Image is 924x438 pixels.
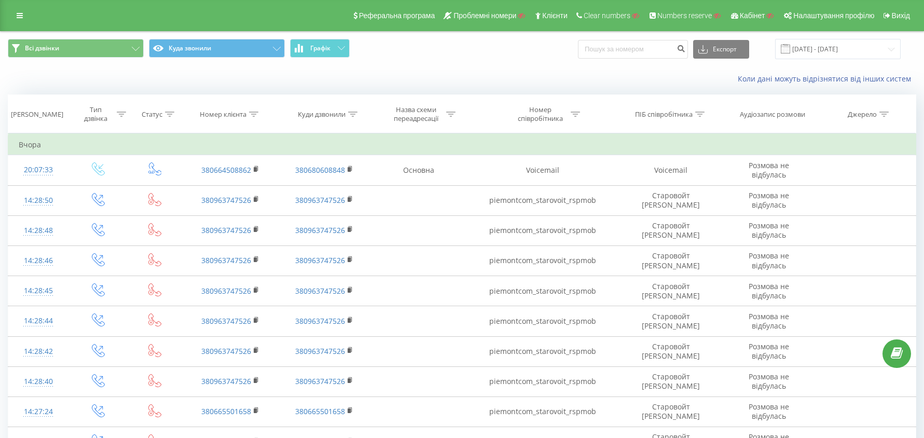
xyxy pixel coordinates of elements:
[453,11,516,20] span: Проблемні номери
[295,195,345,205] a: 380963747526
[467,366,618,396] td: piemontcom_starovoit_rspmob
[295,225,345,235] a: 380963747526
[19,341,58,362] div: 14:28:42
[467,306,618,336] td: piemontcom_starovoit_rspmob
[201,346,251,356] a: 380963747526
[298,110,346,119] div: Куди дзвонили
[290,39,350,58] button: Графік
[749,402,789,421] span: Розмова не відбулась
[738,74,916,84] a: Коли дані можуть відрізнятися вiд інших систем
[657,11,712,20] span: Numbers reserve
[513,105,568,123] div: Номер співробітника
[295,255,345,265] a: 380963747526
[77,105,114,123] div: Тип дзвінка
[467,215,618,245] td: piemontcom_starovoit_rspmob
[542,11,568,20] span: Клієнти
[618,215,723,245] td: Старовойт [PERSON_NAME]
[467,185,618,215] td: piemontcom_starovoit_rspmob
[201,255,251,265] a: 380963747526
[19,311,58,331] div: 14:28:44
[467,245,618,276] td: piemontcom_starovoit_rspmob
[578,40,688,59] input: Пошук за номером
[201,286,251,296] a: 380963747526
[618,306,723,336] td: Старовойт [PERSON_NAME]
[618,185,723,215] td: Старовойт [PERSON_NAME]
[467,396,618,427] td: piemontcom_starovoit_rspmob
[749,190,789,210] span: Розмова не відбулась
[19,221,58,241] div: 14:28:48
[749,341,789,361] span: Розмова не відбулась
[892,11,910,20] span: Вихід
[749,221,789,240] span: Розмова не відбулась
[201,225,251,235] a: 380963747526
[149,39,285,58] button: Куда звонили
[618,276,723,306] td: Старовойт [PERSON_NAME]
[295,376,345,386] a: 380963747526
[201,376,251,386] a: 380963747526
[8,39,144,58] button: Всі дзвінки
[467,336,618,366] td: piemontcom_starovoit_rspmob
[584,11,630,20] span: Clear numbers
[749,372,789,391] span: Розмова не відбулась
[19,190,58,211] div: 14:28:50
[618,366,723,396] td: Старовойт [PERSON_NAME]
[693,40,749,59] button: Експорт
[740,11,765,20] span: Кабінет
[19,251,58,271] div: 14:28:46
[749,281,789,300] span: Розмова не відбулась
[200,110,246,119] div: Номер клієнта
[19,402,58,422] div: 14:27:24
[749,160,789,180] span: Розмова не відбулась
[635,110,693,119] div: ПІБ співробітника
[388,105,444,123] div: Назва схеми переадресації
[740,110,805,119] div: Аудіозапис розмови
[201,165,251,175] a: 380664508862
[359,11,435,20] span: Реферальна програма
[310,45,330,52] span: Графік
[295,286,345,296] a: 380963747526
[25,44,59,52] span: Всі дзвінки
[201,195,251,205] a: 380963747526
[201,316,251,326] a: 380963747526
[618,245,723,276] td: Старовойт [PERSON_NAME]
[749,251,789,270] span: Розмова не відбулась
[369,155,467,185] td: Основна
[142,110,162,119] div: Статус
[19,281,58,301] div: 14:28:45
[19,160,58,180] div: 20:07:33
[467,155,618,185] td: Voicemail
[618,155,723,185] td: Voicemail
[618,336,723,366] td: Старовойт [PERSON_NAME]
[19,372,58,392] div: 14:28:40
[295,316,345,326] a: 380963747526
[749,311,789,331] span: Розмова не відбулась
[467,276,618,306] td: piemontcom_starovoit_rspmob
[8,134,916,155] td: Вчора
[618,396,723,427] td: Старовойт [PERSON_NAME]
[295,406,345,416] a: 380665501658
[11,110,63,119] div: [PERSON_NAME]
[295,346,345,356] a: 380963747526
[201,406,251,416] a: 380665501658
[295,165,345,175] a: 380680608848
[848,110,877,119] div: Джерело
[793,11,874,20] span: Налаштування профілю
